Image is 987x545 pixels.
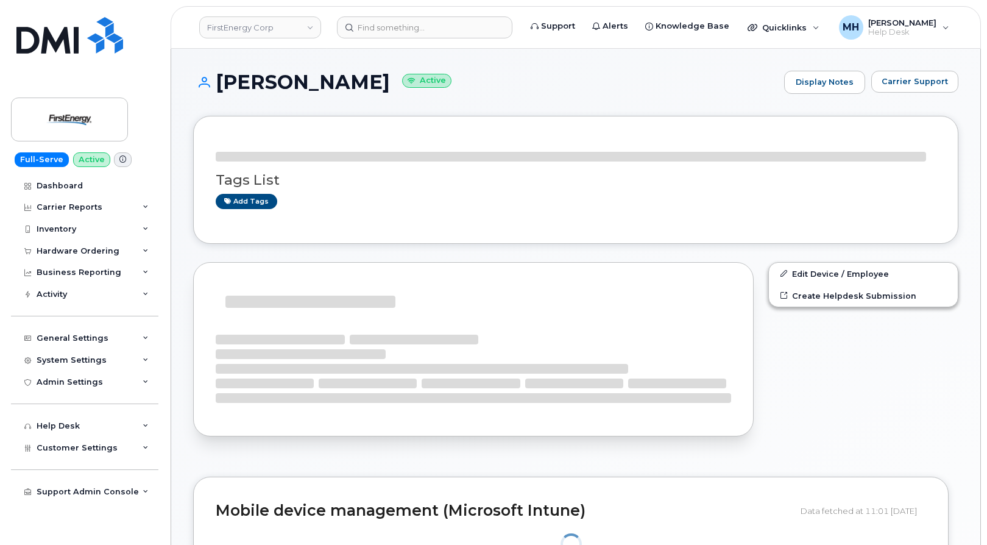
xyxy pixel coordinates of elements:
h3: Tags List [216,173,936,188]
span: Carrier Support [882,76,948,87]
a: Edit Device / Employee [769,263,958,285]
div: Data fetched at 11:01 [DATE] [801,499,926,522]
button: Carrier Support [871,71,958,93]
h2: Mobile device management (Microsoft Intune) [216,502,791,519]
a: Display Notes [784,71,865,94]
h1: [PERSON_NAME] [193,71,778,93]
a: Create Helpdesk Submission [769,285,958,307]
a: Add tags [216,194,277,209]
small: Active [402,74,451,88]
